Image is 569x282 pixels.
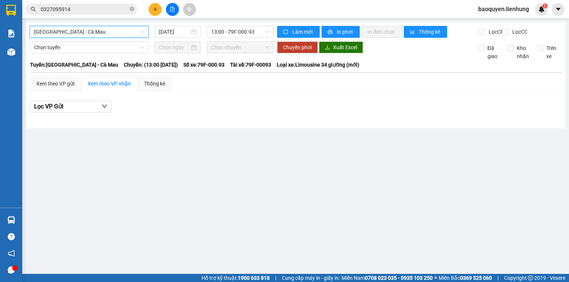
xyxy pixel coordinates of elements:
[342,274,433,282] span: Miền Nam
[509,28,529,36] span: Lọc CC
[124,61,178,69] span: Chuyến: (13:00 [DATE])
[238,275,270,281] strong: 1900 633 818
[319,41,363,53] button: downloadXuất Excel
[543,44,562,60] span: Trên xe
[7,30,15,37] img: solution-icon
[327,29,334,35] span: printer
[130,7,134,11] span: close-circle
[472,4,535,14] span: baoquyen.lienhung
[282,274,340,282] span: Cung cấp máy in - giấy in:
[8,250,15,257] span: notification
[7,216,15,224] img: warehouse-icon
[183,61,224,69] span: Số xe: 79F-000.93
[6,5,16,16] img: logo-vxr
[41,5,128,13] input: Tìm tên, số ĐT hoặc mã đơn
[183,3,196,16] button: aim
[30,62,118,68] b: Tuyến: [GEOGRAPHIC_DATA] - Cà Mau
[102,103,107,109] span: down
[88,80,131,88] div: Xem theo VP nhận
[159,28,189,36] input: 15/10/2025
[419,28,441,36] span: Thống kê
[187,7,192,12] span: aim
[166,3,179,16] button: file-add
[153,7,158,12] span: plus
[362,26,402,38] button: In đơn chọn
[8,266,15,273] span: message
[538,6,545,13] img: icon-new-feature
[486,28,505,36] span: Lọc CR
[485,44,503,60] span: Đã giao
[149,3,162,16] button: plus
[170,7,175,12] span: file-add
[144,80,165,88] div: Thống kê
[130,6,134,13] span: close-circle
[283,29,289,35] span: sync
[30,101,112,113] button: Lọc VP Gửi
[202,274,270,282] span: Hỗ trợ kỹ thuật:
[498,274,499,282] span: |
[555,6,562,13] span: caret-down
[528,275,533,281] span: copyright
[460,275,492,281] strong: 0369 525 060
[514,44,532,60] span: Kho nhận
[36,80,74,88] div: Xem theo VP gửi
[439,274,492,282] span: Miền Bắc
[410,29,416,35] span: bar-chart
[552,3,565,16] button: caret-down
[34,42,144,53] span: Chọn tuyến
[211,42,269,53] span: Chọn chuyến
[277,41,318,53] button: Chuyển phơi
[404,26,447,38] button: bar-chartThống kê
[31,7,36,12] span: search
[322,26,360,38] button: printerIn phơi
[211,26,269,37] span: 13:00 - 79F-000.93
[277,61,359,69] span: Loại xe: Limousine 34 giường (mới)
[34,102,63,111] span: Lọc VP Gửi
[230,61,271,69] span: Tài xế: 79F-00093
[159,43,189,51] input: Chọn ngày
[8,233,15,240] span: question-circle
[337,28,354,36] span: In phơi
[34,26,144,37] span: Nha Trang - Cà Mau
[275,274,276,282] span: |
[277,26,320,38] button: syncLàm mới
[7,48,15,56] img: warehouse-icon
[542,3,548,9] sup: 1
[435,276,437,279] span: ⚪️
[365,275,433,281] strong: 0708 023 035 - 0935 103 250
[543,3,546,9] span: 1
[292,28,314,36] span: Làm mới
